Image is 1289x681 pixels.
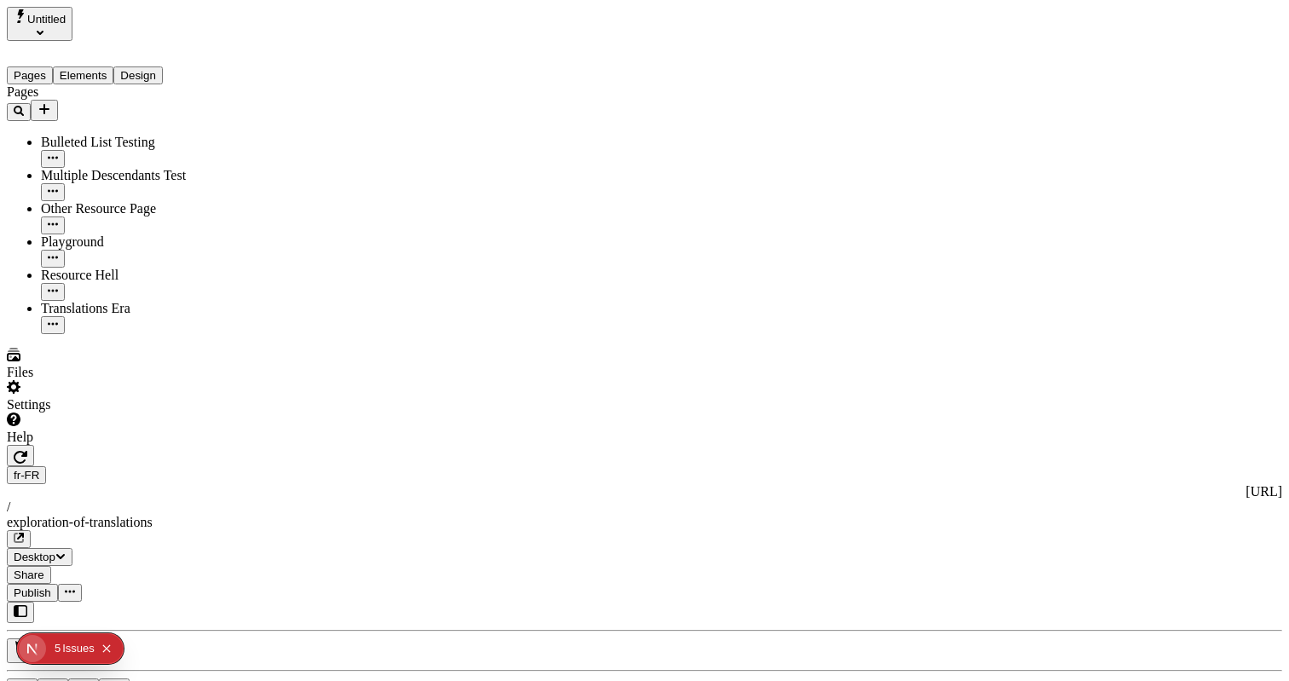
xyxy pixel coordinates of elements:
div: Other Resource Page [41,201,211,216]
div: / [7,499,1282,515]
div: Help [7,430,211,445]
div: Files [7,365,211,380]
button: Add new [31,100,58,121]
span: Share [14,568,44,581]
button: Open locale picker [7,466,46,484]
button: Elements [53,66,114,84]
div: Bulleted List Testing [41,135,211,150]
div: Resource Hell [41,268,211,283]
span: Untitled [27,13,66,26]
button: Select site [7,7,72,41]
button: Publish [7,584,58,602]
button: Pages [7,66,53,84]
button: Desktop [7,548,72,566]
div: Translations Era [41,301,211,316]
span: Desktop [14,551,55,563]
span: fr-FR [14,469,39,482]
div: Pages [7,84,211,100]
div: Settings [7,397,211,413]
button: Share [7,566,51,584]
div: [URL] [7,484,1282,499]
div: exploration-of-translations [7,515,1282,530]
span: Publish [14,586,51,599]
div: Multiple Descendants Test [41,168,211,183]
p: Cookie Test Route [7,14,249,29]
button: Design [113,66,163,84]
div: Playground [41,234,211,250]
